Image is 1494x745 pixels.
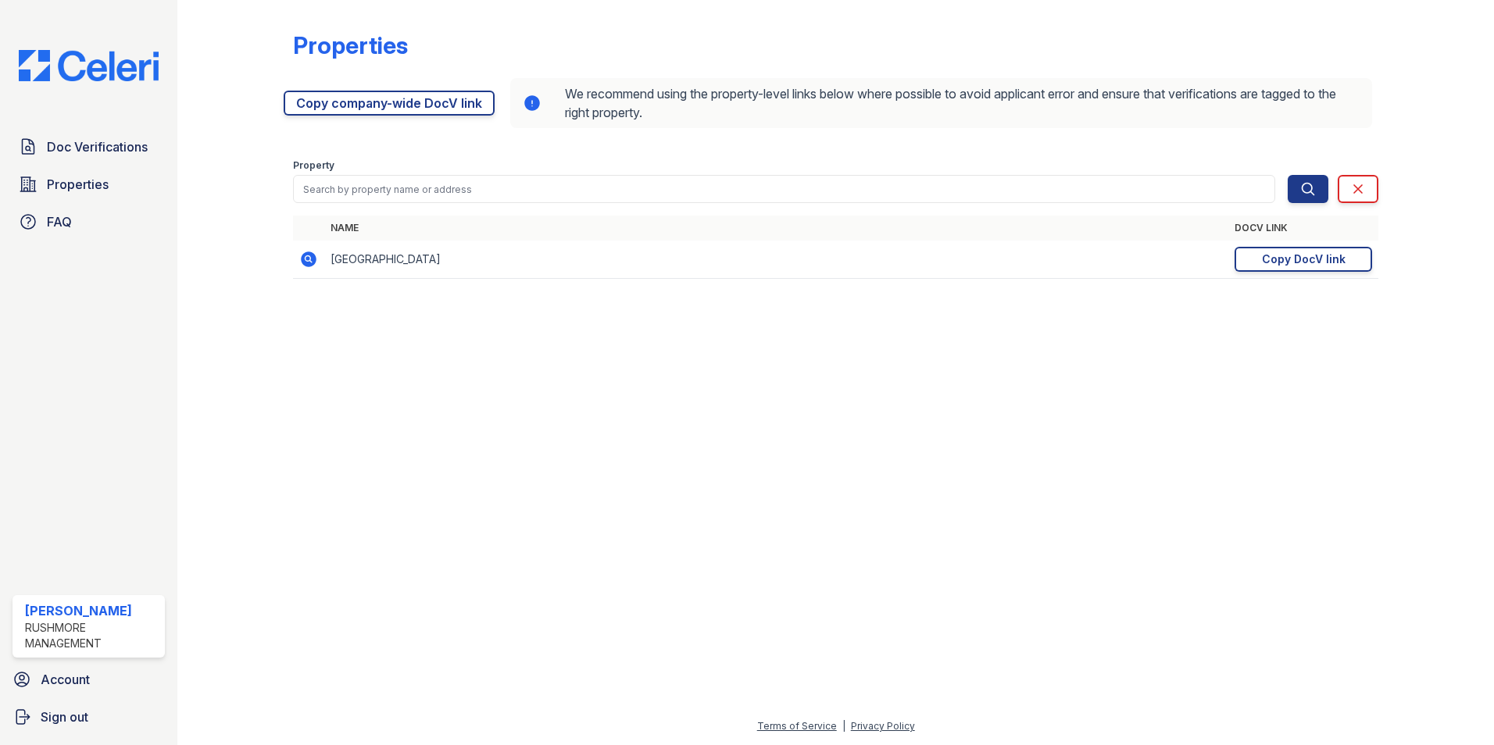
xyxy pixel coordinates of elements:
[6,664,171,695] a: Account
[13,206,165,237] a: FAQ
[1235,247,1372,272] a: Copy DocV link
[293,175,1275,203] input: Search by property name or address
[324,216,1228,241] th: Name
[1262,251,1346,267] div: Copy DocV link
[293,31,408,59] div: Properties
[47,137,148,156] span: Doc Verifications
[13,131,165,162] a: Doc Verifications
[510,78,1372,128] div: We recommend using the property-level links below where possible to avoid applicant error and ens...
[757,720,837,732] a: Terms of Service
[25,601,159,620] div: [PERSON_NAME]
[47,175,109,194] span: Properties
[41,708,88,726] span: Sign out
[47,212,72,231] span: FAQ
[25,620,159,651] div: Rushmore Management
[284,91,495,116] a: Copy company-wide DocV link
[6,50,171,81] img: CE_Logo_Blue-a8612792a0a2168367f1c8372b55b34899dd931a85d93a1a3d3e32e68fde9ad4.png
[13,169,165,200] a: Properties
[851,720,915,732] a: Privacy Policy
[842,720,845,732] div: |
[293,159,334,172] label: Property
[6,701,171,733] a: Sign out
[324,241,1228,279] td: [GEOGRAPHIC_DATA]
[1228,216,1378,241] th: DocV Link
[41,670,90,689] span: Account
